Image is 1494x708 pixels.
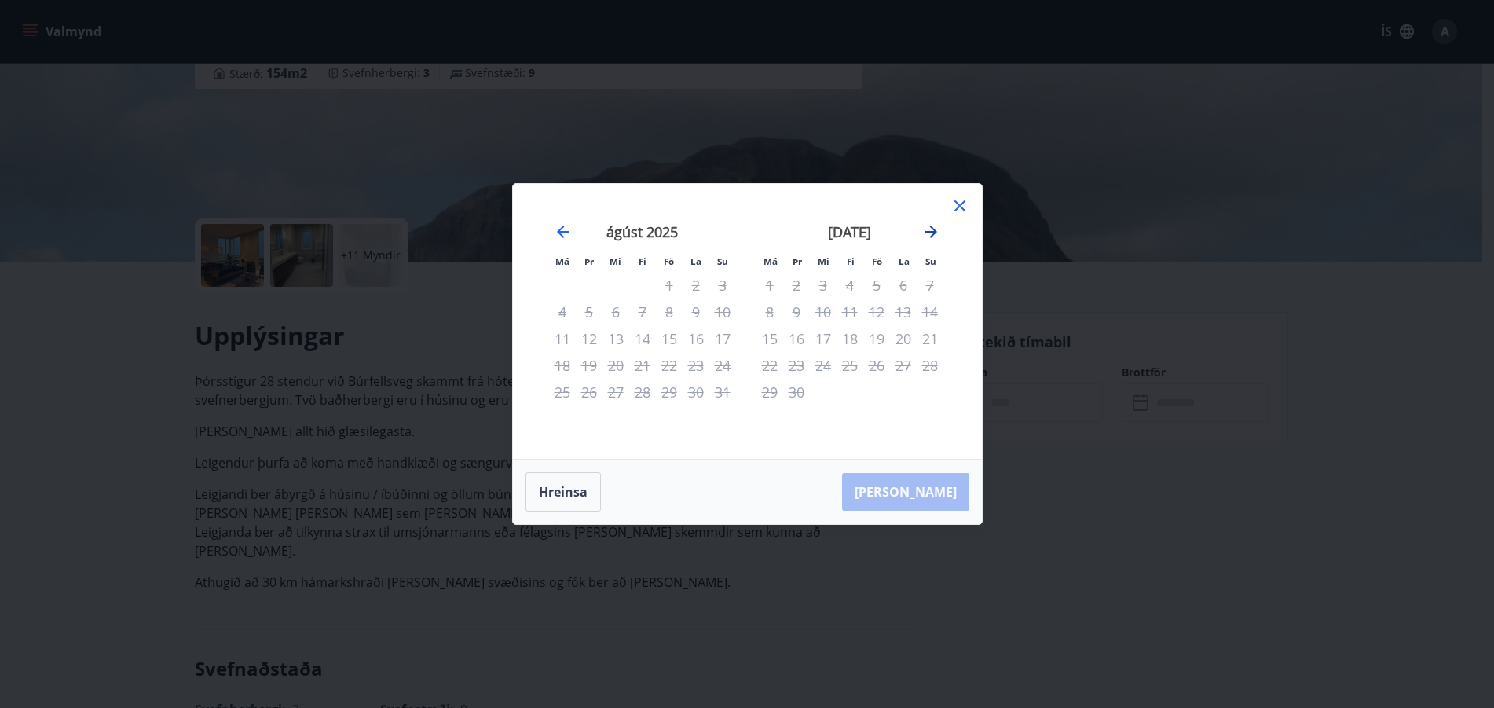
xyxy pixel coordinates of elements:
button: Hreinsa [525,472,601,512]
td: Not available. sunnudagur, 7. september 2025 [917,272,943,299]
td: Not available. föstudagur, 26. september 2025 [863,352,890,379]
div: Move backward to switch to the previous month. [554,222,573,241]
small: Má [555,255,569,267]
td: Not available. þriðjudagur, 2. september 2025 [783,272,810,299]
td: Not available. miðvikudagur, 20. ágúst 2025 [602,352,629,379]
td: Not available. laugardagur, 23. ágúst 2025 [683,352,709,379]
td: Not available. sunnudagur, 10. ágúst 2025 [709,299,736,325]
td: Not available. mánudagur, 25. ágúst 2025 [549,379,576,405]
small: Su [717,255,728,267]
td: Not available. fimmtudagur, 25. september 2025 [837,352,863,379]
strong: ágúst 2025 [606,222,678,241]
small: Fö [872,255,882,267]
td: Not available. fimmtudagur, 14. ágúst 2025 [629,325,656,352]
small: La [899,255,910,267]
td: Not available. laugardagur, 13. september 2025 [890,299,917,325]
td: Not available. fimmtudagur, 11. september 2025 [837,299,863,325]
small: Fi [639,255,646,267]
div: Calendar [532,203,963,440]
td: Not available. sunnudagur, 21. september 2025 [917,325,943,352]
td: Not available. föstudagur, 29. ágúst 2025 [656,379,683,405]
td: Not available. fimmtudagur, 18. september 2025 [837,325,863,352]
td: Not available. mánudagur, 11. ágúst 2025 [549,325,576,352]
div: Move forward to switch to the next month. [921,222,940,241]
td: Not available. sunnudagur, 31. ágúst 2025 [709,379,736,405]
td: Not available. mánudagur, 8. september 2025 [756,299,783,325]
td: Not available. mánudagur, 15. september 2025 [756,325,783,352]
td: Not available. mánudagur, 18. ágúst 2025 [549,352,576,379]
small: Mi [610,255,621,267]
td: Not available. laugardagur, 6. september 2025 [890,272,917,299]
td: Not available. laugardagur, 2. ágúst 2025 [683,272,709,299]
td: Not available. miðvikudagur, 24. september 2025 [810,352,837,379]
td: Not available. mánudagur, 22. september 2025 [756,352,783,379]
td: Not available. miðvikudagur, 17. september 2025 [810,325,837,352]
td: Not available. fimmtudagur, 4. september 2025 [837,272,863,299]
small: Su [925,255,936,267]
td: Not available. föstudagur, 22. ágúst 2025 [656,352,683,379]
td: Not available. laugardagur, 20. september 2025 [890,325,917,352]
td: Not available. laugardagur, 9. ágúst 2025 [683,299,709,325]
td: Not available. föstudagur, 1. ágúst 2025 [656,272,683,299]
td: Not available. miðvikudagur, 6. ágúst 2025 [602,299,629,325]
td: Not available. fimmtudagur, 28. ágúst 2025 [629,379,656,405]
small: Þr [584,255,594,267]
td: Not available. sunnudagur, 24. ágúst 2025 [709,352,736,379]
td: Not available. föstudagur, 8. ágúst 2025 [656,299,683,325]
td: Not available. miðvikudagur, 13. ágúst 2025 [602,325,629,352]
td: Not available. þriðjudagur, 30. september 2025 [783,379,810,405]
td: Not available. sunnudagur, 3. ágúst 2025 [709,272,736,299]
small: Þr [793,255,802,267]
td: Not available. sunnudagur, 17. ágúst 2025 [709,325,736,352]
td: Not available. þriðjudagur, 12. ágúst 2025 [576,325,602,352]
td: Not available. laugardagur, 16. ágúst 2025 [683,325,709,352]
td: Not available. þriðjudagur, 19. ágúst 2025 [576,352,602,379]
small: La [690,255,701,267]
small: Fi [847,255,855,267]
strong: [DATE] [828,222,871,241]
td: Not available. föstudagur, 5. september 2025 [863,272,890,299]
td: Not available. þriðjudagur, 9. september 2025 [783,299,810,325]
td: Not available. föstudagur, 19. september 2025 [863,325,890,352]
small: Má [763,255,778,267]
td: Not available. miðvikudagur, 3. september 2025 [810,272,837,299]
td: Not available. þriðjudagur, 5. ágúst 2025 [576,299,602,325]
td: Not available. þriðjudagur, 26. ágúst 2025 [576,379,602,405]
td: Not available. mánudagur, 1. september 2025 [756,272,783,299]
td: Not available. föstudagur, 15. ágúst 2025 [656,325,683,352]
td: Not available. þriðjudagur, 23. september 2025 [783,352,810,379]
td: Not available. fimmtudagur, 7. ágúst 2025 [629,299,656,325]
small: Fö [664,255,674,267]
td: Not available. sunnudagur, 14. september 2025 [917,299,943,325]
small: Mi [818,255,829,267]
td: Not available. laugardagur, 30. ágúst 2025 [683,379,709,405]
td: Not available. þriðjudagur, 16. september 2025 [783,325,810,352]
td: Not available. laugardagur, 27. september 2025 [890,352,917,379]
td: Not available. sunnudagur, 28. september 2025 [917,352,943,379]
td: Not available. föstudagur, 12. september 2025 [863,299,890,325]
td: Not available. mánudagur, 29. september 2025 [756,379,783,405]
td: Not available. fimmtudagur, 21. ágúst 2025 [629,352,656,379]
td: Not available. miðvikudagur, 27. ágúst 2025 [602,379,629,405]
td: Not available. mánudagur, 4. ágúst 2025 [549,299,576,325]
td: Not available. miðvikudagur, 10. september 2025 [810,299,837,325]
